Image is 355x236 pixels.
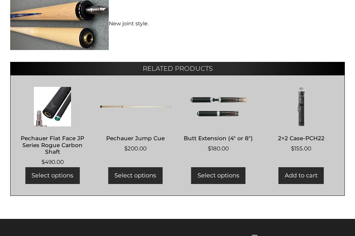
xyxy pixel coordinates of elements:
[191,167,246,184] a: Add to cart: “Butt Extension (4" or 8")”
[124,145,128,152] span: $
[208,145,229,152] bdi: 180.00
[266,87,337,126] img: 2x2 Case-PCH22
[278,167,324,184] a: Add to cart: “2x2 Case-PCH22”
[108,167,162,184] a: Add to cart: “Pechauer Jump Cue”
[41,159,64,165] bdi: 490.00
[183,132,254,144] h2: Butt Extension (4″ or 8″)
[17,87,88,167] a: Pechauer Flat Face JP Series Rogue Carbon Shaft $490.00
[266,132,337,144] h2: 2×2 Case-PCH22
[124,145,147,152] bdi: 200.00
[183,87,254,126] img: Butt Extension (4" or 8")
[291,145,311,152] bdi: 155.00
[100,87,171,153] a: Pechauer Jump Cue $200.00
[100,132,171,144] h2: Pechauer Jump Cue
[208,145,211,152] span: $
[266,87,337,153] a: 2×2 Case-PCH22 $155.00
[17,87,88,126] img: Pechauer Flat Face JP Series Rogue Carbon Shaft
[10,62,345,75] h2: Related products
[183,87,254,153] a: Butt Extension (4″ or 8″) $180.00
[41,159,45,165] span: $
[100,87,171,126] img: Pechauer Jump Cue
[291,145,294,152] span: $
[17,132,88,158] h2: Pechauer Flat Face JP Series Rogue Carbon Shaft
[25,167,80,184] a: Add to cart: “Pechauer Flat Face JP Series Rogue Carbon Shaft”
